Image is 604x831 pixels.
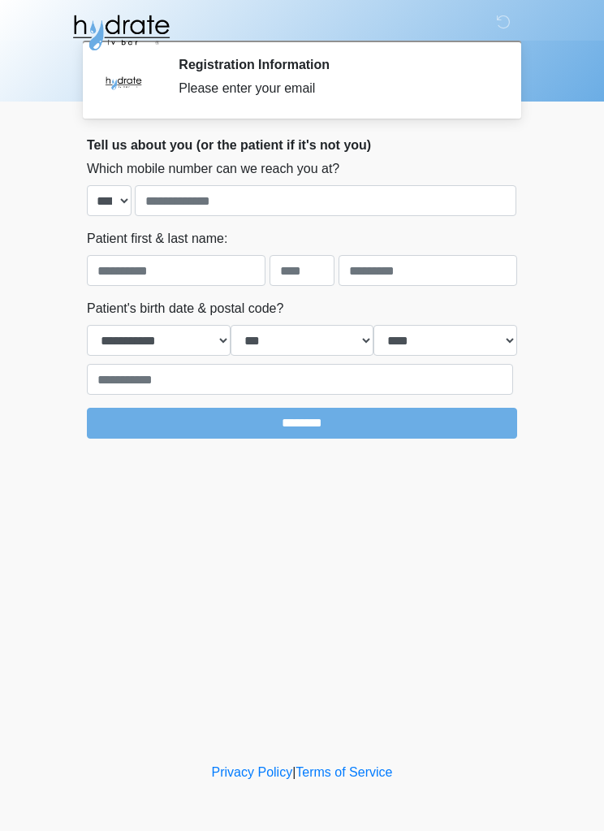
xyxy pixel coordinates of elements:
a: Privacy Policy [212,765,293,779]
h2: Tell us about you (or the patient if it's not you) [87,137,517,153]
a: | [292,765,296,779]
label: Patient first & last name: [87,229,227,249]
img: Hydrate IV Bar - Glendale Logo [71,12,171,53]
label: Patient's birth date & postal code? [87,299,283,318]
div: Please enter your email [179,79,493,98]
a: Terms of Service [296,765,392,779]
img: Agent Avatar [99,57,148,106]
label: Which mobile number can we reach you at? [87,159,339,179]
